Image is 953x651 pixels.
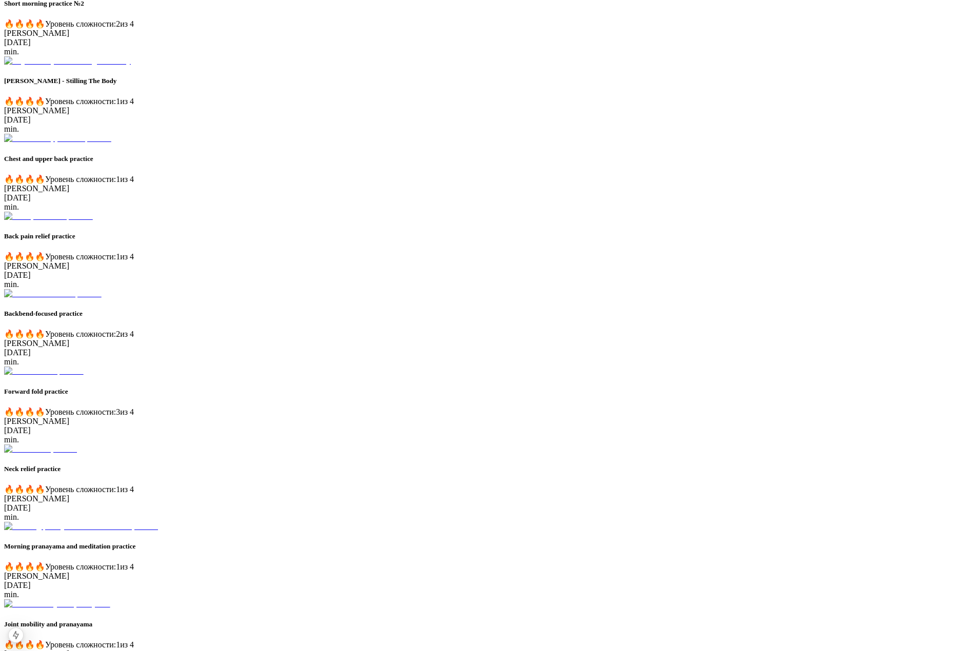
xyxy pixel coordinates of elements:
h5: Backbend-focused practice [4,310,949,318]
div: min. [4,280,949,289]
span: 🔥 [4,175,14,184]
span: 🔥 [25,175,35,184]
div: [PERSON_NAME] [4,261,949,271]
span: 🔥 [35,97,45,106]
div: min. [4,357,949,367]
div: min. [4,202,949,212]
img: Forward fold practice [4,367,84,376]
span: Уровень сложности: 1 из 4 [45,485,134,494]
span: 🔥 [14,408,25,416]
div: [DATE] [4,581,949,590]
span: 🔥 [14,640,25,649]
span: 🔥 [14,252,25,261]
span: 🔥 [35,252,45,261]
div: [DATE] [4,193,949,202]
h5: Joint mobility and pranayama [4,620,949,628]
span: 🔥 [35,562,45,571]
span: 🔥 [14,97,25,106]
span: 🔥 [14,562,25,571]
div: [PERSON_NAME] [4,494,949,503]
div: [DATE] [4,348,949,357]
span: 🔥 [4,330,14,338]
span: 🔥 [25,408,35,416]
div: min. [4,513,949,522]
span: 🔥 [4,408,14,416]
span: Уровень сложности: 2 из 4 [45,330,134,338]
div: [PERSON_NAME] [4,106,949,115]
span: 🔥 [4,19,14,28]
div: [DATE] [4,115,949,125]
img: Joint mobility and pranayama [4,599,110,608]
span: 🔥 [14,19,25,28]
span: 🔥 [14,175,25,184]
span: 🔥 [35,19,45,28]
div: [PERSON_NAME] [4,572,949,581]
span: 🔥 [35,485,45,494]
img: Chest and upper back practice [4,134,111,143]
span: 🔥 [4,562,14,571]
span: 🔥 [14,485,25,494]
span: 🔥 [35,408,45,416]
span: Уровень сложности: 1 из 4 [45,252,134,261]
img: Kaya Sthairyam - Stilling The Body [4,56,131,66]
img: Backbend-focused practice [4,289,102,298]
span: Уровень сложности: 3 из 4 [45,408,134,416]
span: 🔥 [4,252,14,261]
h5: [PERSON_NAME] - Stilling The Body [4,77,949,85]
div: [DATE] [4,38,949,47]
div: [DATE] [4,426,949,435]
div: min. [4,590,949,599]
span: 🔥 [35,330,45,338]
h5: Morning pranayama and meditation practice [4,542,949,551]
h5: Chest and upper back practice [4,155,949,163]
div: [PERSON_NAME] [4,184,949,193]
span: 🔥 [25,330,35,338]
span: 🔥 [14,330,25,338]
h5: Forward fold practice [4,388,949,396]
span: 🔥 [25,640,35,649]
span: 🔥 [25,19,35,28]
span: Уровень сложности: 1 из 4 [45,97,134,106]
img: Neck relief practice [4,444,77,454]
div: [PERSON_NAME] [4,417,949,426]
span: Уровень сложности: 2 из 4 [45,19,134,28]
div: [DATE] [4,271,949,280]
span: Уровень сложности: 1 из 4 [45,562,134,571]
div: min. [4,125,949,134]
span: Уровень сложности: 1 из 4 [45,175,134,184]
div: min. [4,435,949,444]
img: Morning pranayama and meditation practice [4,522,158,531]
div: min. [4,47,949,56]
span: 🔥 [25,252,35,261]
span: Уровень сложности: 1 из 4 [45,640,134,649]
span: 🔥 [25,485,35,494]
span: 🔥 [35,640,45,649]
span: 🔥 [25,97,35,106]
span: 🔥 [4,97,14,106]
h5: Back pain relief practice [4,232,949,240]
div: [DATE] [4,503,949,513]
img: Back pain relief practice [4,212,93,221]
h5: Neck relief practice [4,465,949,473]
span: 🔥 [35,175,45,184]
span: 🔥 [4,485,14,494]
span: 🔥 [25,562,35,571]
div: [PERSON_NAME] [4,339,949,348]
div: [PERSON_NAME] [4,29,949,38]
span: 🔥 [4,640,14,649]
